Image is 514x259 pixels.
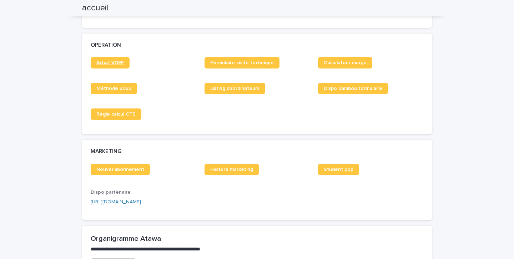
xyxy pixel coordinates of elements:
[324,86,382,91] span: Dispo bambou formulaire
[318,164,359,175] a: Student pop
[210,86,259,91] span: Listing coordinateurs
[91,164,150,175] a: Nouvel abonnement
[205,83,265,94] a: Listing coordinateurs
[91,83,137,94] a: Méthode 2023
[205,57,279,68] a: Formulaire visite technique
[96,112,136,117] span: Règle calcul CTS
[91,234,423,243] h2: Organigramme Atawa
[210,60,274,65] span: Formulaire visite technique
[91,148,121,155] h2: MARKETING
[96,60,124,65] span: Achat VDEF
[91,199,141,204] a: [URL][DOMAIN_NAME]
[96,167,144,172] span: Nouvel abonnement
[96,86,131,91] span: Méthode 2023
[91,57,130,68] a: Achat VDEF
[82,3,109,13] h2: accueil
[318,83,388,94] a: Dispo bambou formulaire
[205,164,259,175] a: Facture marketing
[324,167,353,172] span: Student pop
[91,108,141,120] a: Règle calcul CTS
[91,42,121,49] h2: OPERATION
[324,60,367,65] span: Calculateur marge
[318,57,372,68] a: Calculateur marge
[210,167,253,172] span: Facture marketing
[91,190,131,195] span: Dispo partenaire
